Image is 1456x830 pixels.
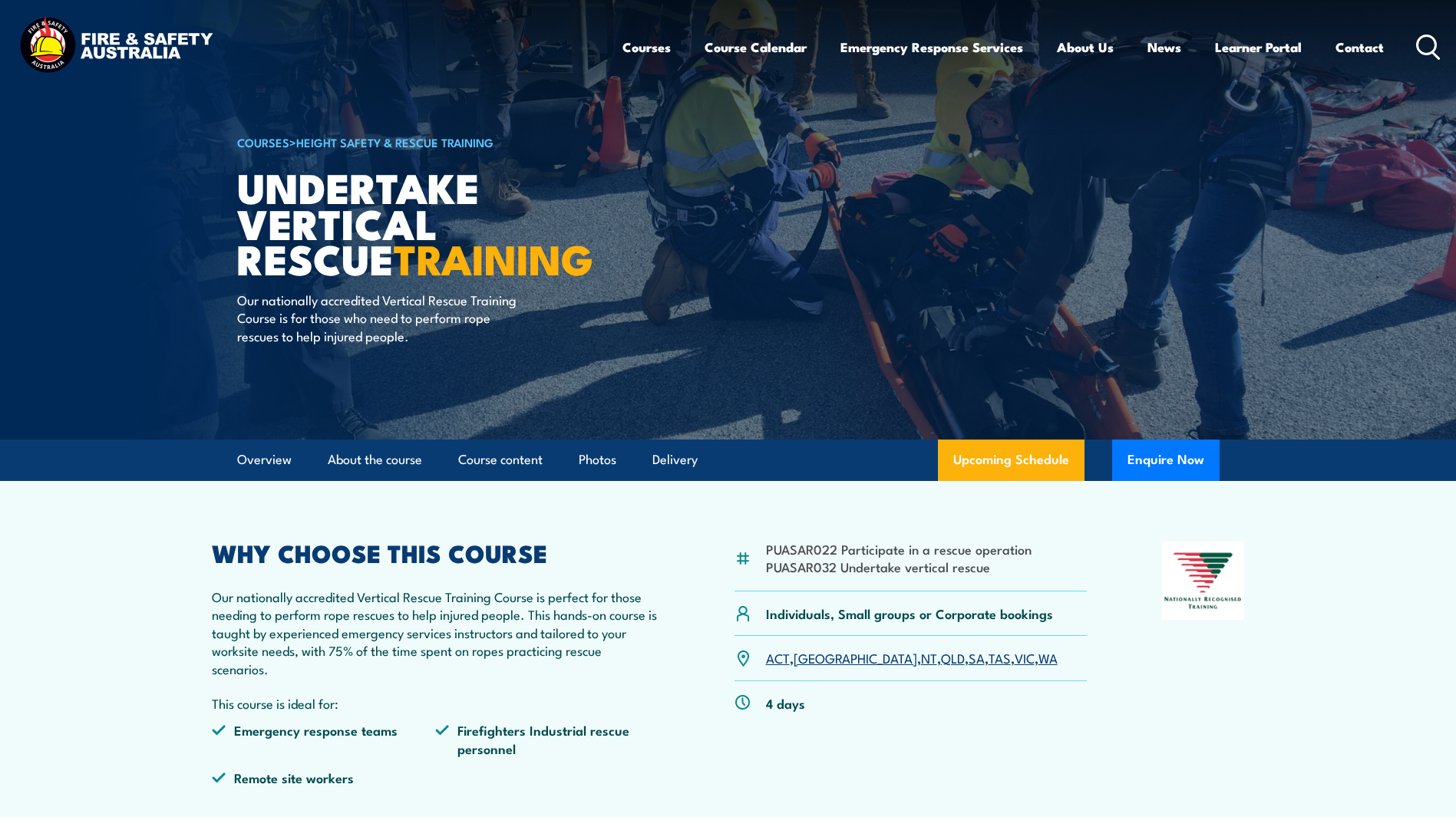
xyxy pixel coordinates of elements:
a: ACT [766,648,790,667]
a: SA [969,648,985,667]
p: This course is ideal for: [212,694,660,712]
p: Individuals, Small groups or Corporate bookings [766,604,1053,622]
a: About Us [1057,27,1114,68]
a: Learner Portal [1215,27,1302,68]
h1: Undertake Vertical Rescue [237,169,616,276]
a: Photos [579,440,616,480]
button: Enquire Now [1112,440,1220,481]
p: Our nationally accredited Vertical Rescue Training Course is for those who need to perform rope r... [237,291,517,344]
li: PUASAR032 Undertake vertical rescue [766,558,1032,575]
a: VIC [1015,648,1035,667]
p: Our nationally accredited Vertical Rescue Training Course is perfect for those needing to perform... [212,588,660,677]
h6: > [237,133,616,151]
a: Courses [622,27,671,68]
a: NT [921,648,937,667]
li: Remote site workers [212,769,436,786]
p: , , , , , , , [766,649,1058,667]
li: Emergency response teams [212,721,436,757]
a: Emergency Response Services [840,27,1023,68]
a: Delivery [652,440,698,480]
img: Nationally Recognised Training logo. [1162,542,1245,620]
a: Course Calendar [705,27,807,68]
strong: TRAINING [394,226,593,289]
h2: WHY CHOOSE THIS COURSE [212,542,660,563]
li: PUASAR022 Participate in a rescue operation [766,540,1032,558]
a: WA [1038,648,1058,667]
a: About the course [328,440,422,480]
a: Contact [1335,27,1384,68]
a: TAS [989,648,1011,667]
a: COURSES [237,133,289,150]
a: Upcoming Schedule [938,440,1085,481]
a: Course content [458,440,543,480]
p: 4 days [766,694,805,712]
a: News [1147,27,1181,68]
a: [GEOGRAPHIC_DATA] [794,648,917,667]
a: Overview [237,440,292,480]
li: Firefighters Industrial rescue personnel [435,721,659,757]
a: Height Safety & Rescue Training [296,133,494,150]
a: QLD [941,648,965,667]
